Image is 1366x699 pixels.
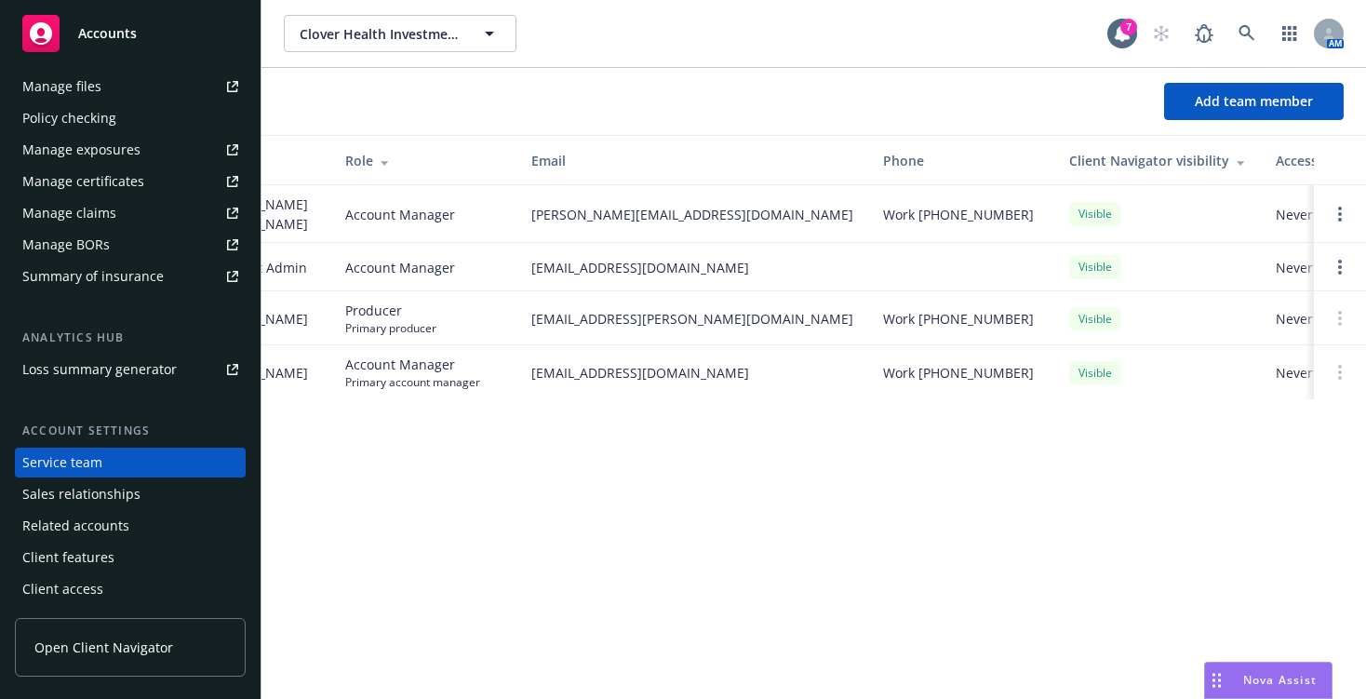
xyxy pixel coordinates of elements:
[15,355,246,384] a: Loss summary generator
[22,479,141,509] div: Sales relationships
[1329,256,1351,278] a: Open options
[883,309,1034,329] span: Work [PHONE_NUMBER]
[1069,307,1121,330] div: Visible
[22,448,102,477] div: Service team
[15,72,246,101] a: Manage files
[345,205,455,224] span: Account Manager
[15,198,246,228] a: Manage claims
[22,574,103,604] div: Client access
[22,72,101,101] div: Manage files
[1329,203,1351,225] a: Open options
[1120,19,1137,35] div: 7
[300,24,461,44] span: Clover Health Investments, Corp.
[1243,672,1317,688] span: Nova Assist
[78,26,137,41] span: Accounts
[1164,83,1344,120] button: Add team member
[284,15,516,52] button: Clover Health Investments, Corp.
[15,135,246,165] a: Manage exposures
[34,638,173,657] span: Open Client Navigator
[345,258,455,277] span: Account Manager
[22,103,116,133] div: Policy checking
[22,511,129,541] div: Related accounts
[22,355,177,384] div: Loss summary generator
[1205,663,1228,698] div: Drag to move
[1195,92,1313,110] span: Add team member
[15,329,246,347] div: Analytics hub
[345,320,436,336] span: Primary producer
[531,205,853,224] span: [PERSON_NAME][EMAIL_ADDRESS][DOMAIN_NAME]
[22,543,114,572] div: Client features
[15,448,246,477] a: Service team
[1069,202,1121,225] div: Visible
[531,309,853,329] span: [EMAIL_ADDRESS][PERSON_NAME][DOMAIN_NAME]
[15,479,246,509] a: Sales relationships
[22,167,144,196] div: Manage certificates
[15,7,246,60] a: Accounts
[345,301,436,320] span: Producer
[883,363,1034,383] span: Work [PHONE_NUMBER]
[1069,361,1121,384] div: Visible
[1143,15,1180,52] a: Start snowing
[15,167,246,196] a: Manage certificates
[22,262,164,291] div: Summary of insurance
[883,151,1039,170] div: Phone
[1069,151,1246,170] div: Client Navigator visibility
[15,574,246,604] a: Client access
[1271,15,1308,52] a: Switch app
[1228,15,1266,52] a: Search
[345,151,502,170] div: Role
[345,374,480,390] span: Primary account manager
[883,205,1034,224] span: Work [PHONE_NUMBER]
[15,543,246,572] a: Client features
[15,511,246,541] a: Related accounts
[1185,15,1223,52] a: Report a Bug
[1069,255,1121,278] div: Visible
[22,230,110,260] div: Manage BORs
[22,198,116,228] div: Manage claims
[345,355,480,374] span: Account Manager
[15,422,246,440] div: Account settings
[15,230,246,260] a: Manage BORs
[22,135,141,165] div: Manage exposures
[531,151,853,170] div: Email
[1204,662,1333,699] button: Nova Assist
[531,363,853,383] span: [EMAIL_ADDRESS][DOMAIN_NAME]
[531,258,853,277] span: [EMAIL_ADDRESS][DOMAIN_NAME]
[15,262,246,291] a: Summary of insurance
[15,103,246,133] a: Policy checking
